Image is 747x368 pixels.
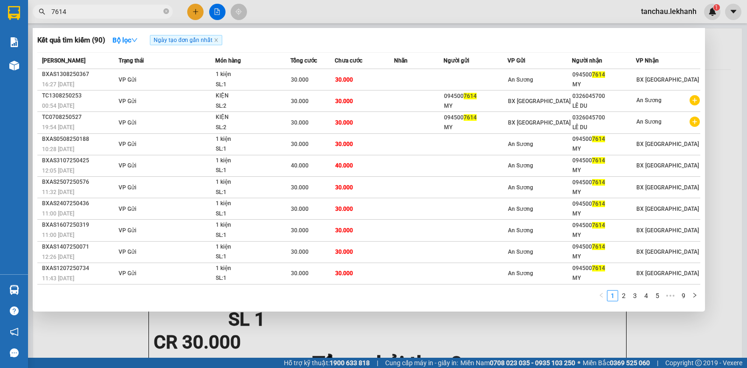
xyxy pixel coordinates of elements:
span: An Sương [508,270,533,277]
span: VP Gửi [507,57,525,64]
span: BX [GEOGRAPHIC_DATA] [636,227,699,234]
div: 1 kiện [216,156,286,166]
span: 30.000 [291,249,309,255]
div: BXAS1207250734 [42,264,116,273]
a: 4 [641,291,651,301]
div: SL: 1 [216,144,286,154]
div: SL: 1 [216,209,286,219]
span: 30.000 [291,206,309,212]
div: MY [572,209,636,219]
span: 12:05 [DATE] [42,167,74,174]
span: VP Gửi [119,206,136,212]
div: MY [444,123,507,132]
span: BX [GEOGRAPHIC_DATA] [636,162,699,169]
span: 19:54 [DATE] [42,124,74,131]
span: down [131,37,138,43]
img: warehouse-icon [9,285,19,295]
strong: Bộ lọc [113,36,138,44]
li: 4 [641,290,652,301]
span: Món hàng [215,57,241,64]
div: MY [444,101,507,111]
div: 1 kiện [216,69,286,80]
div: SL: 1 [216,230,286,241]
div: SL: 2 [216,101,286,111]
div: 1 kiện [216,220,286,230]
span: BX [GEOGRAPHIC_DATA] [508,98,571,104]
div: MY [572,144,636,154]
span: BX [GEOGRAPHIC_DATA] [636,141,699,147]
span: 16:27 [DATE] [42,81,74,88]
span: 7614 [592,136,605,142]
span: 11:43 [DATE] [42,275,74,282]
span: BX [GEOGRAPHIC_DATA] [636,249,699,255]
span: 00:54 [DATE] [42,103,74,109]
h3: Kết quả tìm kiếm ( 90 ) [37,35,105,45]
span: 30.000 [335,249,353,255]
span: plus-circle [690,117,700,127]
span: ••• [663,290,678,301]
img: logo-vxr [8,6,20,20]
span: 7614 [592,243,605,250]
div: KIỆN [216,112,286,123]
li: 2 [618,290,629,301]
span: message [10,348,19,357]
a: 2 [619,291,629,301]
a: 3 [630,291,640,301]
span: close [214,38,218,42]
span: BX [GEOGRAPHIC_DATA] [508,119,571,126]
span: search [39,8,45,15]
div: BXAS1308250367 [42,69,116,79]
span: 40.000 [291,162,309,169]
div: SL: 1 [216,187,286,198]
span: VP Gửi [119,76,136,83]
span: VP Gửi [119,184,136,191]
div: 1 kiện [216,177,286,187]
span: 40.000 [335,162,353,169]
div: MY [572,273,636,283]
div: 0326045700 [572,91,636,101]
span: 7614 [592,179,605,186]
span: 7614 [592,157,605,164]
div: 094500 [572,156,636,166]
span: An Sương [508,249,533,255]
a: 5 [652,291,662,301]
div: 094500 [444,91,507,101]
span: 7614 [592,222,605,229]
div: 1 kiện [216,264,286,274]
li: Next 5 Pages [663,290,678,301]
span: 12:26 [DATE] [42,254,74,260]
span: VP Gửi [119,227,136,234]
span: An Sương [508,141,533,147]
span: An Sương [508,162,533,169]
div: 1 kiện [216,199,286,209]
span: 30.000 [291,184,309,191]
span: 7614 [464,93,477,99]
span: VP Gửi [119,119,136,126]
div: SL: 1 [216,80,286,90]
span: 30.000 [335,98,353,104]
span: 11:00 [DATE] [42,232,74,238]
div: BXAS1607250319 [42,220,116,230]
div: 094500 [572,221,636,230]
div: 094500 [572,70,636,80]
div: 094500 [572,242,636,252]
span: An Sương [508,206,533,212]
div: SL: 1 [216,166,286,176]
span: Tổng cước [290,57,317,64]
button: right [689,290,700,301]
img: warehouse-icon [9,61,19,70]
span: question-circle [10,306,19,315]
span: Trạng thái [119,57,144,64]
a: 9 [678,291,689,301]
div: 1 kiện [216,134,286,145]
span: 7614 [464,114,477,121]
span: BX [GEOGRAPHIC_DATA] [636,206,699,212]
span: [PERSON_NAME] [42,57,85,64]
div: MY [572,252,636,262]
span: VP Gửi [119,162,136,169]
div: 094500 [572,199,636,209]
span: BX [GEOGRAPHIC_DATA] [636,270,699,277]
span: Chưa cước [335,57,362,64]
span: An Sương [508,227,533,234]
span: Người gửi [444,57,469,64]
